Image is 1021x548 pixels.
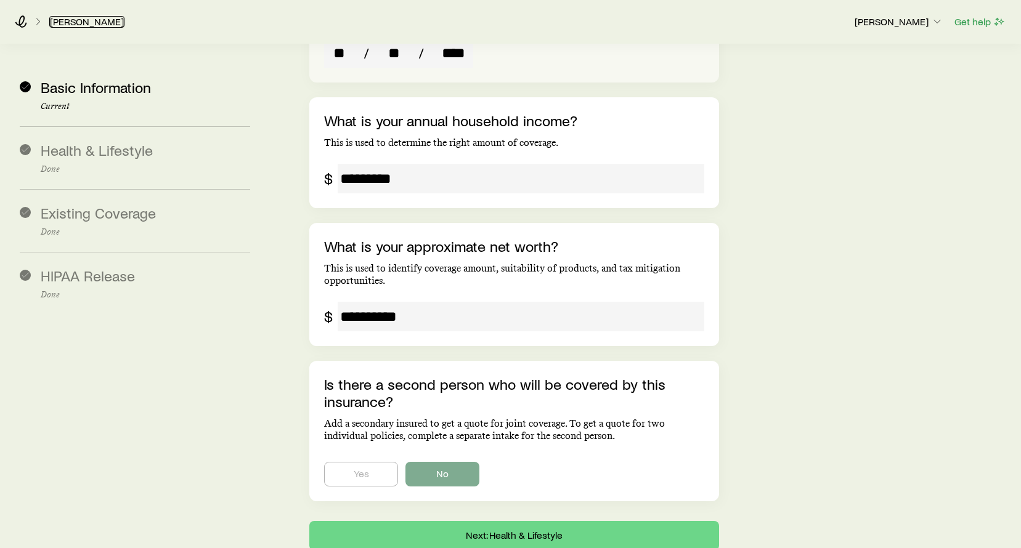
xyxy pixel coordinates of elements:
span: HIPAA Release [41,267,135,284]
p: What is your annual household income? [324,112,704,129]
p: [PERSON_NAME] [855,15,943,28]
button: No [405,462,479,486]
p: This is used to determine the right amount of coverage. [324,137,704,149]
p: Done [41,290,250,300]
button: Yes [324,462,398,486]
span: Health & Lifestyle [41,141,153,159]
p: This is used to identify coverage amount, suitability of products, and tax mitigation opportunities. [324,262,704,287]
p: Add a secondary insured to get a quote for joint coverage. To get a quote for two individual poli... [324,417,704,442]
span: / [413,44,429,62]
div: $ [324,170,333,187]
p: Is there a second person who will be covered by this insurance? [324,376,704,410]
button: Get help [954,15,1006,29]
span: Existing Coverage [41,204,156,222]
p: Done [41,227,250,237]
button: [PERSON_NAME] [854,15,944,30]
p: What is your approximate net worth? [324,238,704,255]
p: Done [41,164,250,174]
a: [PERSON_NAME] [49,16,124,28]
div: $ [324,308,333,325]
span: / [359,44,374,62]
p: Current [41,102,250,111]
span: Basic Information [41,78,151,96]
